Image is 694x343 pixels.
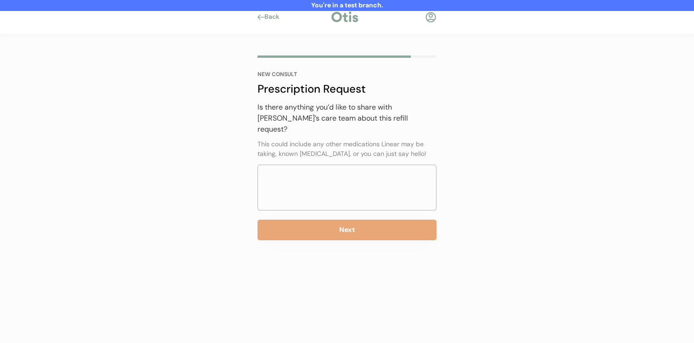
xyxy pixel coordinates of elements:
[264,12,285,22] div: Back
[257,220,437,240] button: Next
[257,139,437,160] div: This could include any other medications Linear may be taking, known [MEDICAL_DATA], or you can j...
[257,81,437,97] div: Prescription Request
[257,72,437,77] div: NEW CONSULT
[257,102,437,135] div: Is there anything you’d like to share with [PERSON_NAME]’s care team about this refill request?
